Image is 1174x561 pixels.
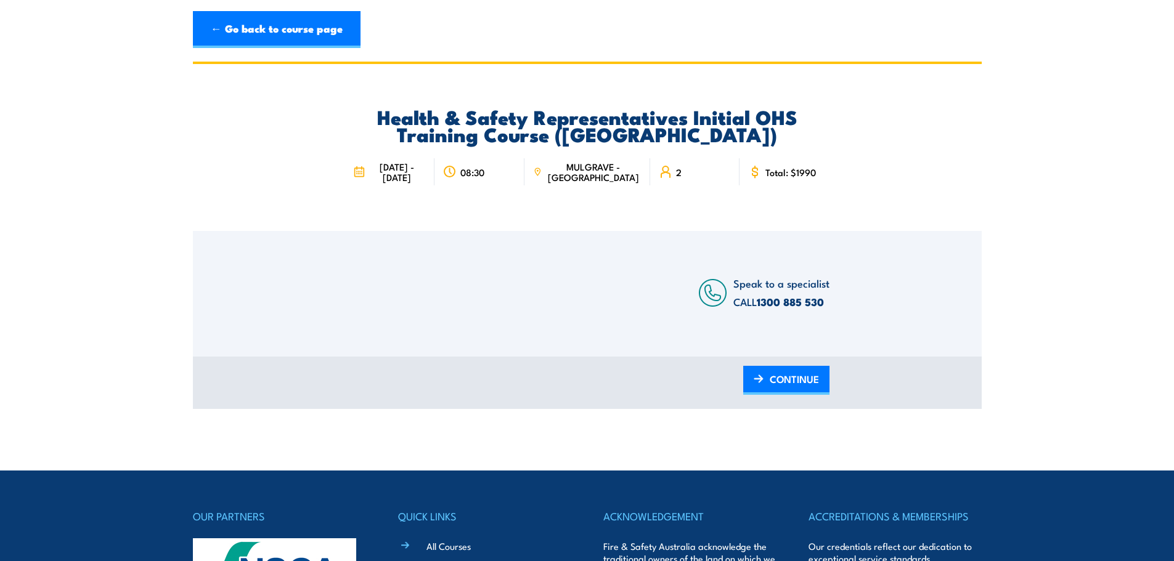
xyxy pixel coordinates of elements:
span: 08:30 [460,167,484,177]
span: [DATE] - [DATE] [369,161,426,182]
a: 1300 885 530 [757,294,824,310]
h4: QUICK LINKS [398,507,571,525]
h4: ACKNOWLEDGEMENT [603,507,776,525]
span: Total: $1990 [765,167,816,177]
span: Speak to a specialist CALL [733,275,830,309]
a: CONTINUE [743,366,830,395]
h4: ACCREDITATIONS & MEMBERSHIPS [809,507,981,525]
h2: Health & Safety Representatives Initial OHS Training Course ([GEOGRAPHIC_DATA]) [344,108,830,142]
h4: OUR PARTNERS [193,507,365,525]
a: All Courses [426,539,471,552]
a: ← Go back to course page [193,11,361,48]
span: 2 [676,167,682,177]
span: CONTINUE [770,363,819,395]
span: MULGRAVE - [GEOGRAPHIC_DATA] [545,161,642,182]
